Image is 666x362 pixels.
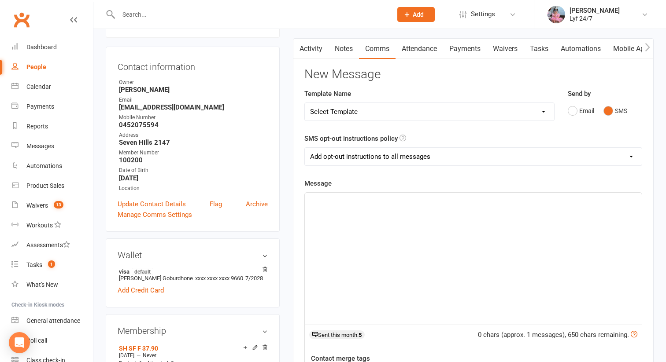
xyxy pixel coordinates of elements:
[26,337,47,344] div: Roll call
[11,97,93,117] a: Payments
[119,113,268,122] div: Mobile Number
[26,143,54,150] div: Messages
[524,39,555,59] a: Tasks
[607,39,655,59] a: Mobile App
[11,117,93,136] a: Reports
[11,331,93,351] a: Roll call
[116,8,386,21] input: Search...
[304,68,642,81] h3: New Message
[471,4,495,24] span: Settings
[9,332,30,353] div: Open Intercom Messenger
[11,156,93,176] a: Automations
[568,88,591,99] label: Send by
[11,77,93,97] a: Calendar
[26,317,80,324] div: General attendance
[304,178,332,189] label: Message
[11,57,93,77] a: People
[26,182,64,189] div: Product Sales
[119,345,158,352] a: SH SF F 37.90
[26,103,54,110] div: Payments
[118,285,164,296] a: Add Credit Card
[245,275,263,282] span: 7/2028
[210,199,222,209] a: Flag
[118,209,192,220] a: Manage Comms Settings
[119,352,134,358] span: [DATE]
[26,281,58,288] div: What's New
[570,7,620,15] div: [PERSON_NAME]
[119,166,268,175] div: Date of Birth
[11,311,93,331] a: General attendance kiosk mode
[11,235,93,255] a: Assessments
[118,267,268,283] li: [PERSON_NAME] Goburdhone
[568,102,594,119] button: Email
[119,139,268,146] strong: Seven Hills 2147
[570,15,620,22] div: Lyf 24/7
[11,255,93,275] a: Tasks 1
[119,121,268,129] strong: 0452075594
[119,78,268,87] div: Owner
[548,6,565,23] img: thumb_image1747747990.png
[119,268,263,275] strong: visa
[119,184,268,193] div: Location
[359,39,396,59] a: Comms
[119,96,268,104] div: Email
[118,326,268,336] h3: Membership
[54,201,63,208] span: 13
[26,63,46,70] div: People
[397,7,435,22] button: Add
[119,149,268,157] div: Member Number
[603,102,627,119] button: SMS
[195,275,243,282] span: xxxx xxxx xxxx 9660
[11,37,93,57] a: Dashboard
[118,250,268,260] h3: Wallet
[132,268,153,275] span: default
[11,176,93,196] a: Product Sales
[246,199,268,209] a: Archive
[26,241,70,249] div: Assessments
[143,352,156,358] span: Never
[11,136,93,156] a: Messages
[443,39,487,59] a: Payments
[26,222,53,229] div: Workouts
[293,39,329,59] a: Activity
[487,39,524,59] a: Waivers
[555,39,607,59] a: Automations
[26,83,51,90] div: Calendar
[478,329,637,340] div: 0 chars (approx. 1 messages), 650 chars remaining.
[118,59,268,72] h3: Contact information
[309,330,365,339] div: Sent this month:
[119,174,268,182] strong: [DATE]
[26,162,62,169] div: Automations
[26,44,57,51] div: Dashboard
[359,332,362,338] strong: 5
[26,123,48,130] div: Reports
[304,88,351,99] label: Template Name
[11,9,33,31] a: Clubworx
[119,86,268,94] strong: [PERSON_NAME]
[118,199,186,209] a: Update Contact Details
[26,202,48,209] div: Waivers
[11,196,93,216] a: Waivers 13
[119,156,268,164] strong: 100200
[11,216,93,235] a: Workouts
[119,103,268,111] strong: [EMAIL_ADDRESS][DOMAIN_NAME]
[26,261,42,268] div: Tasks
[11,275,93,295] a: What's New
[117,352,268,359] div: —
[48,260,55,268] span: 1
[396,39,443,59] a: Attendance
[413,11,424,18] span: Add
[304,133,398,144] label: SMS opt-out instructions policy
[329,39,359,59] a: Notes
[119,131,268,139] div: Address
